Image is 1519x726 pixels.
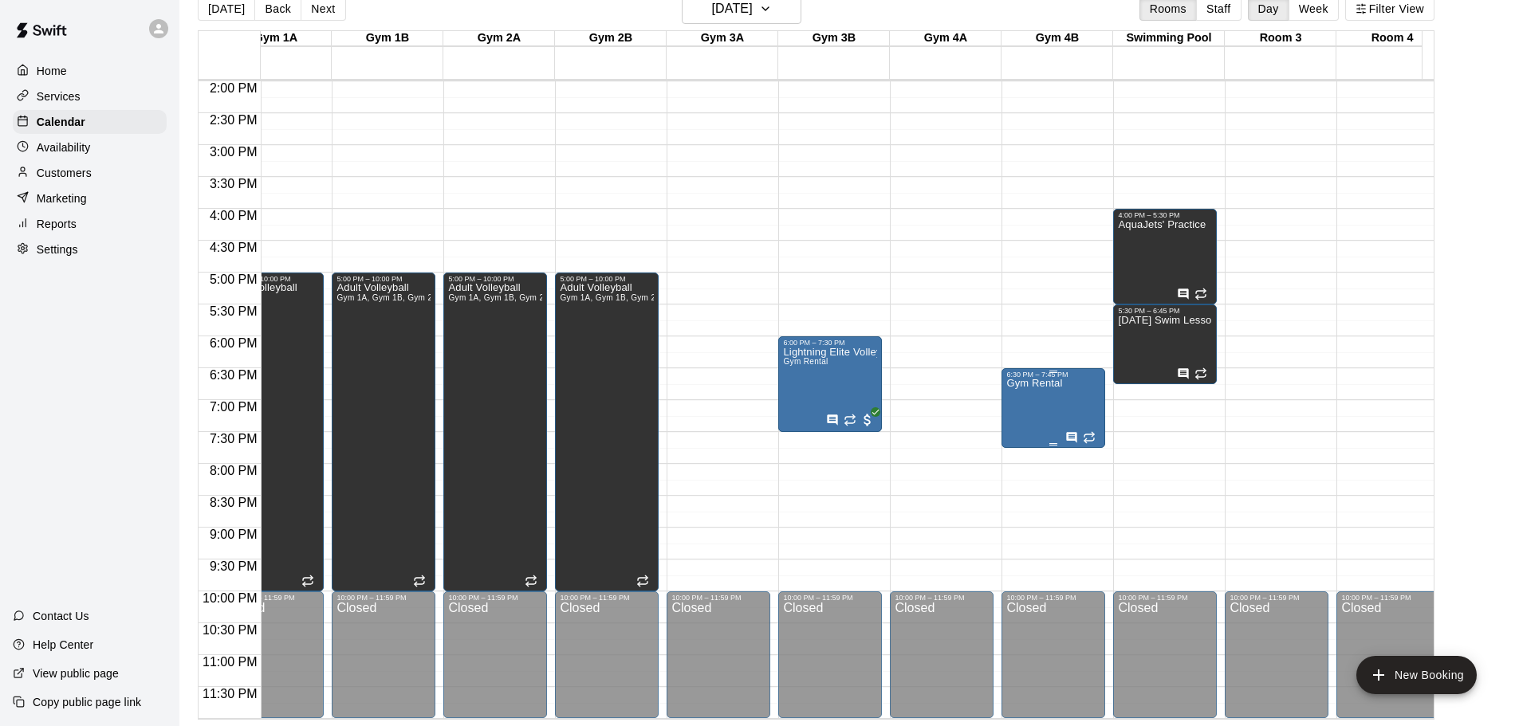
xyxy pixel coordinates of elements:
[844,414,856,426] span: Recurring event
[37,241,78,257] p: Settings
[33,694,141,710] p: Copy public page link
[636,575,649,587] span: Recurring event
[199,623,261,637] span: 10:30 PM
[1336,591,1440,718] div: 10:00 PM – 11:59 PM: Closed
[332,31,443,46] div: Gym 1B
[206,81,262,95] span: 2:00 PM
[443,591,547,718] div: 10:00 PM – 11:59 PM: Closed
[199,655,261,669] span: 11:00 PM
[206,400,262,414] span: 7:00 PM
[225,594,319,602] div: 10:00 PM – 11:59 PM
[555,273,659,591] div: 5:00 PM – 10:00 PM: Adult Volleyball
[1177,367,1190,380] svg: Has notes
[1113,209,1217,304] div: 4:00 PM – 5:30 PM: AquaJets' Practice
[778,31,890,46] div: Gym 3B
[448,293,584,302] span: Gym 1A, Gym 1B, Gym 2A, Gym 2B
[860,412,876,428] span: All customers have paid
[1113,31,1225,46] div: Swimming Pool
[13,212,167,236] a: Reports
[1006,371,1100,379] div: 6:30 PM – 7:45 PM
[206,177,262,190] span: 3:30 PM
[206,304,262,318] span: 5:30 PM
[1118,307,1212,315] div: 5:30 PM – 6:45 PM
[783,594,877,602] div: 10:00 PM – 11:59 PM
[1225,591,1328,718] div: 10:00 PM – 11:59 PM: Closed
[206,273,262,286] span: 5:00 PM
[206,559,262,573] span: 9:30 PM
[1118,211,1212,219] div: 4:00 PM – 5:30 PM
[1118,594,1212,602] div: 10:00 PM – 11:59 PM
[448,275,542,283] div: 5:00 PM – 10:00 PM
[1002,591,1105,718] div: 10:00 PM – 11:59 PM: Closed
[895,594,989,602] div: 10:00 PM – 11:59 PM
[220,273,324,591] div: 5:00 PM – 10:00 PM: Adult Volleyball
[778,591,882,718] div: 10:00 PM – 11:59 PM: Closed
[13,237,167,261] a: Settings
[206,145,262,159] span: 3:00 PM
[448,602,542,724] div: Closed
[560,293,696,302] span: Gym 1A, Gym 1B, Gym 2A, Gym 2B
[33,637,93,653] p: Help Center
[13,135,167,159] a: Availability
[225,602,319,724] div: Closed
[778,336,882,432] div: 6:00 PM – 7:30 PM: Lightning Elite Volleyball
[890,31,1002,46] div: Gym 4A
[336,594,431,602] div: 10:00 PM – 11:59 PM
[1336,31,1448,46] div: Room 4
[37,114,85,130] p: Calendar
[336,275,431,283] div: 5:00 PM – 10:00 PM
[206,528,262,541] span: 9:00 PM
[1065,431,1078,444] svg: Has notes
[199,687,261,700] span: 11:30 PM
[890,591,994,718] div: 10:00 PM – 11:59 PM: Closed
[413,575,426,587] span: Recurring event
[1113,304,1217,384] div: 5:30 PM – 6:45 PM: Wednesday Swim Lessons
[443,273,547,591] div: 5:00 PM – 10:00 PM: Adult Volleyball
[33,608,89,624] p: Contact Us
[13,84,167,108] a: Services
[206,113,262,127] span: 2:30 PM
[301,575,314,587] span: Recurring event
[37,88,81,104] p: Services
[206,209,262,222] span: 4:00 PM
[13,59,167,83] a: Home
[1356,656,1477,694] button: add
[336,293,473,302] span: Gym 1A, Gym 1B, Gym 2A, Gym 2B
[1006,594,1100,602] div: 10:00 PM – 11:59 PM
[560,594,654,602] div: 10:00 PM – 11:59 PM
[336,602,431,724] div: Closed
[1341,602,1435,724] div: Closed
[332,273,435,591] div: 5:00 PM – 10:00 PM: Adult Volleyball
[206,368,262,382] span: 6:30 PM
[13,161,167,185] a: Customers
[33,665,119,681] p: View public page
[1177,288,1190,300] svg: Has notes
[13,110,167,134] a: Calendar
[783,602,877,724] div: Closed
[783,357,828,366] span: Gym Rental
[1194,367,1207,380] span: Recurring event
[560,275,654,283] div: 5:00 PM – 10:00 PM
[671,594,765,602] div: 10:00 PM – 11:59 PM
[1002,368,1105,448] div: 6:30 PM – 7:45 PM: Gym Rental
[826,414,839,426] svg: Has notes
[13,186,167,210] a: Marketing
[37,165,92,181] p: Customers
[220,591,324,718] div: 10:00 PM – 11:59 PM: Closed
[206,464,262,477] span: 8:00 PM
[448,594,542,602] div: 10:00 PM – 11:59 PM
[667,31,778,46] div: Gym 3A
[1225,31,1336,46] div: Room 3
[671,602,765,724] div: Closed
[525,575,537,587] span: Recurring event
[783,339,877,347] div: 6:00 PM – 7:30 PM
[199,591,261,605] span: 10:00 PM
[37,190,87,206] p: Marketing
[37,139,91,155] p: Availability
[1083,431,1096,444] span: Recurring event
